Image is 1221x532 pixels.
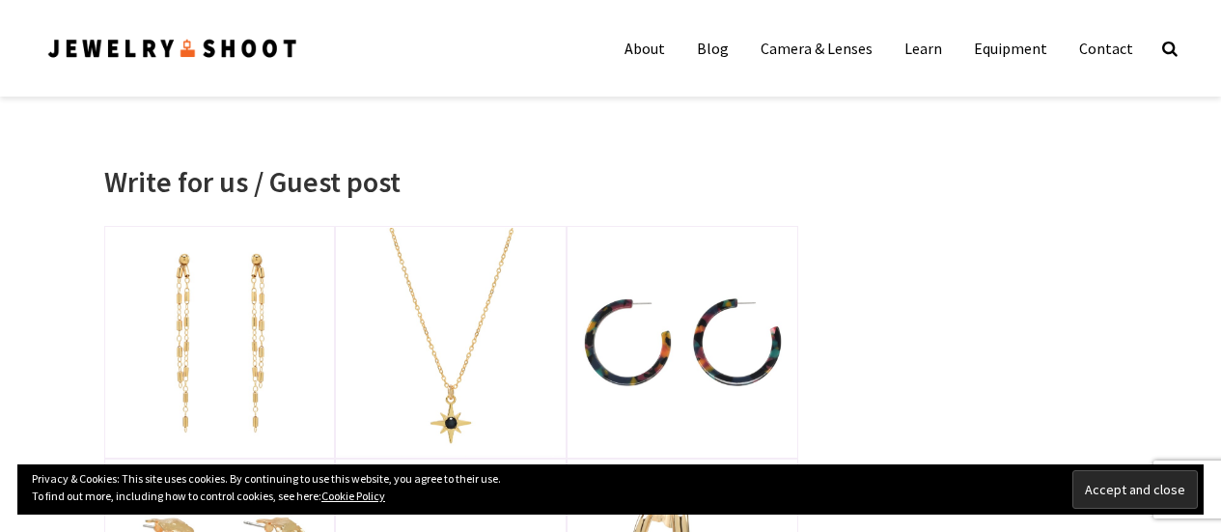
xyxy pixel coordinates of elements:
[746,29,887,68] a: Camera & Lenses
[682,29,743,68] a: Blog
[890,29,957,68] a: Learn
[321,489,385,503] a: Cookie Policy
[959,29,1062,68] a: Equipment
[610,29,680,68] a: About
[1065,29,1148,68] a: Contact
[17,464,1204,515] div: Privacy & Cookies: This site uses cookies. By continuing to use this website, you agree to their ...
[1072,470,1198,509] input: Accept and close
[46,36,299,62] img: Jewelry Photographer Bay Area - San Francisco | Nationwide via Mail
[104,164,799,199] h1: Write for us / Guest post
